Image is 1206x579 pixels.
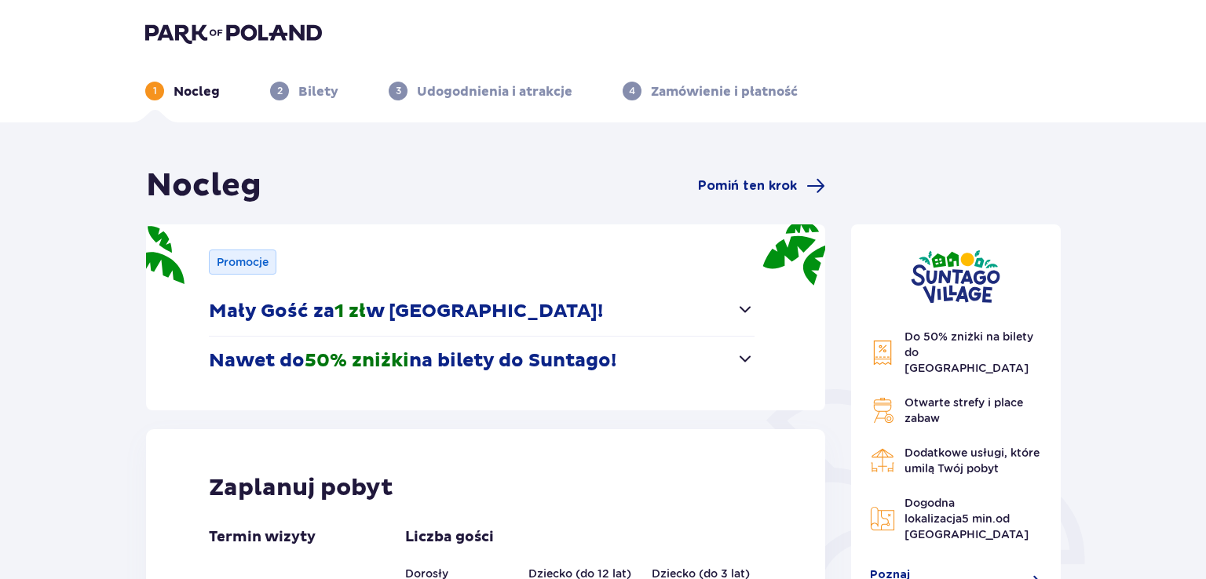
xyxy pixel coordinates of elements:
[153,84,157,98] p: 1
[962,512,996,525] span: 5 min.
[417,83,572,100] p: Udogodnienia i atrakcje
[389,82,572,100] div: 3Udogodnienia i atrakcje
[209,349,616,373] p: Nawet do na bilety do Suntago!
[870,340,895,366] img: Discount Icon
[870,398,895,423] img: Grill Icon
[209,337,755,385] button: Nawet do50% zniżkina bilety do Suntago!
[698,177,797,195] span: Pomiń ten krok
[334,300,366,323] span: 1 zł
[651,83,798,100] p: Zamówienie i płatność
[904,497,1029,541] span: Dogodna lokalizacja od [GEOGRAPHIC_DATA]
[209,473,393,503] p: Zaplanuj pobyt
[870,506,895,531] img: Map Icon
[209,287,755,336] button: Mały Gość za1 złw [GEOGRAPHIC_DATA]!
[870,448,895,473] img: Restaurant Icon
[145,82,220,100] div: 1Nocleg
[904,446,1040,475] span: Dodatkowe usługi, które umilą Twój pobyt
[623,82,798,100] div: 4Zamówienie i płatność
[629,84,635,98] p: 4
[396,84,401,98] p: 3
[217,254,269,270] p: Promocje
[405,528,494,547] p: Liczba gości
[277,84,283,98] p: 2
[174,83,220,100] p: Nocleg
[209,528,316,547] p: Termin wizyty
[209,300,603,323] p: Mały Gość za w [GEOGRAPHIC_DATA]!
[904,330,1033,374] span: Do 50% zniżki na bilety do [GEOGRAPHIC_DATA]
[270,82,338,100] div: 2Bilety
[146,166,261,206] h1: Nocleg
[904,396,1023,424] span: Otwarte strefy i place zabaw
[305,349,409,373] span: 50% zniżki
[911,249,1000,304] img: Suntago Village
[298,83,338,100] p: Bilety
[698,177,825,195] a: Pomiń ten krok
[145,22,322,44] img: Park of Poland logo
